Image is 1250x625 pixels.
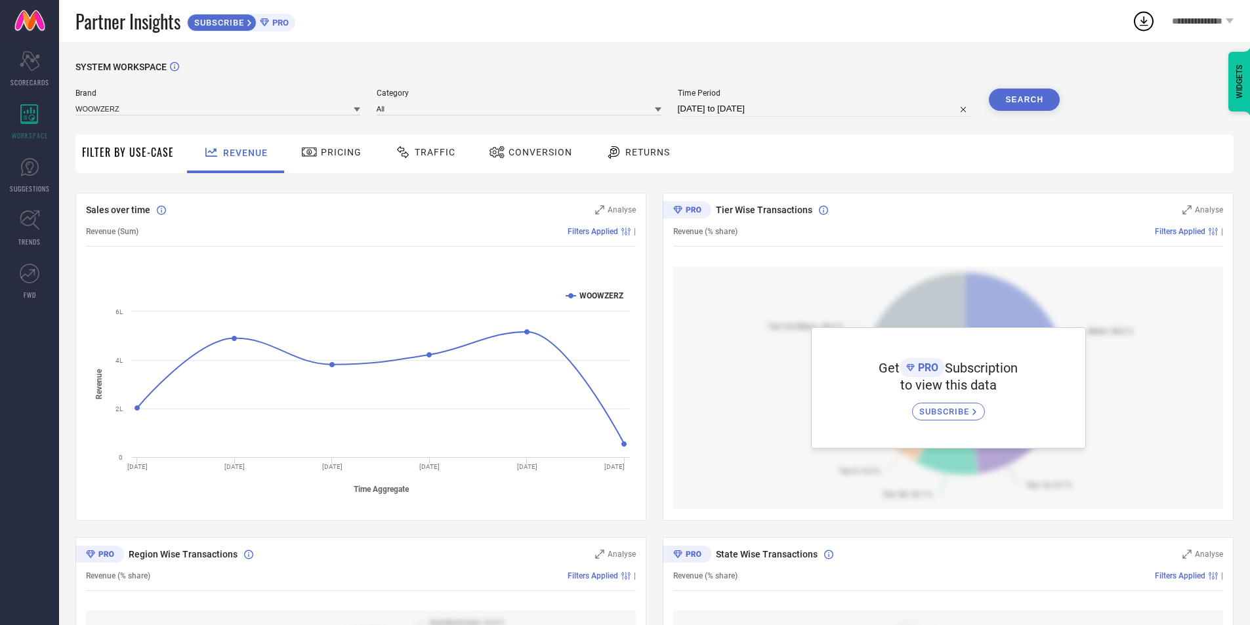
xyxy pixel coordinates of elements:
[1195,205,1223,214] span: Analyse
[75,546,124,565] div: Premium
[1195,550,1223,559] span: Analyse
[678,101,973,117] input: Select time period
[129,549,238,559] span: Region Wise Transactions
[716,205,812,215] span: Tier Wise Transactions
[595,205,604,214] svg: Zoom
[188,18,247,28] span: SUBSCRIBE
[127,463,148,470] text: [DATE]
[187,10,295,31] a: SUBSCRIBEPRO
[595,550,604,559] svg: Zoom
[900,377,997,393] span: to view this data
[912,393,985,420] a: SUBSCRIBE
[1182,205,1192,214] svg: Zoom
[608,205,636,214] span: Analyse
[119,454,123,461] text: 0
[634,227,636,236] span: |
[678,89,973,98] span: Time Period
[1221,227,1223,236] span: |
[625,147,670,157] span: Returns
[509,147,572,157] span: Conversion
[12,131,48,140] span: WORKSPACE
[579,291,623,300] text: WOOWZERZ
[24,290,36,300] span: FWD
[419,463,440,470] text: [DATE]
[517,463,537,470] text: [DATE]
[10,77,49,87] span: SCORECARDS
[223,148,268,158] span: Revenue
[75,8,180,35] span: Partner Insights
[115,357,123,364] text: 4L
[18,237,41,247] span: TRENDS
[604,463,625,470] text: [DATE]
[322,463,343,470] text: [DATE]
[673,571,738,580] span: Revenue (% share)
[716,549,818,559] span: State Wise Transactions
[1155,571,1205,580] span: Filters Applied
[634,571,636,580] span: |
[663,201,711,221] div: Premium
[86,227,138,236] span: Revenue (Sum)
[269,18,289,28] span: PRO
[1132,9,1156,33] div: Open download list
[86,571,150,580] span: Revenue (% share)
[989,89,1060,111] button: Search
[115,308,123,315] text: 6L
[915,361,938,374] span: PRO
[1221,571,1223,580] span: |
[1155,227,1205,236] span: Filters Applied
[321,147,362,157] span: Pricing
[879,360,900,376] span: Get
[10,184,50,193] span: SUGGESTIONS
[945,360,1018,376] span: Subscription
[415,147,455,157] span: Traffic
[1182,550,1192,559] svg: Zoom
[115,405,123,413] text: 2L
[354,485,409,494] tspan: Time Aggregate
[608,550,636,559] span: Analyse
[94,369,104,399] tspan: Revenue
[75,89,360,98] span: Brand
[673,227,738,236] span: Revenue (% share)
[663,546,711,565] div: Premium
[919,407,972,416] span: SUBSCRIBE
[75,62,167,72] span: SYSTEM WORKSPACE
[82,144,174,160] span: Filter By Use-Case
[568,571,618,580] span: Filters Applied
[377,89,661,98] span: Category
[224,463,245,470] text: [DATE]
[86,205,150,215] span: Sales over time
[568,227,618,236] span: Filters Applied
